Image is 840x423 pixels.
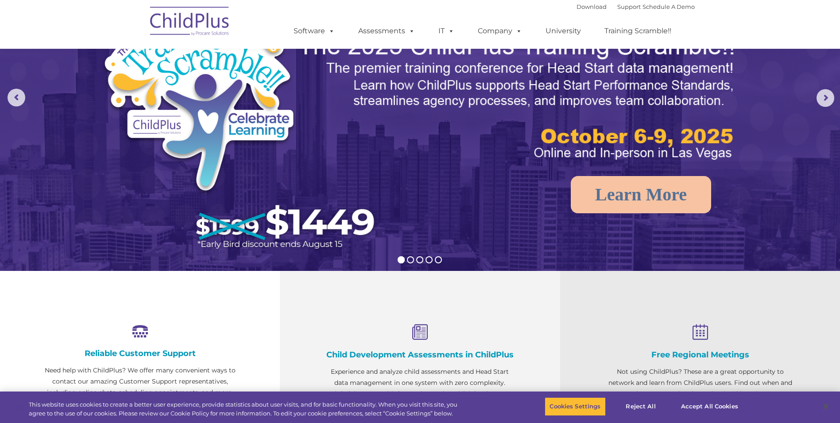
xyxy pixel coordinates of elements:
a: Software [285,22,344,40]
a: Learn More [571,176,711,213]
a: Assessments [349,22,424,40]
img: ChildPlus by Procare Solutions [146,0,234,45]
p: Experience and analyze child assessments and Head Start data management in one system with zero c... [324,366,515,399]
span: Phone number [123,95,161,102]
a: Company [469,22,531,40]
span: Last name [123,59,150,65]
a: IT [430,22,463,40]
button: Cookies Settings [545,397,605,416]
a: Training Scramble!! [596,22,680,40]
button: Accept All Cookies [676,397,743,416]
h4: Free Regional Meetings [604,350,796,360]
a: Support [617,3,641,10]
h4: Child Development Assessments in ChildPlus [324,350,515,360]
h4: Reliable Customer Support [44,349,236,358]
a: Download [577,3,607,10]
p: Not using ChildPlus? These are a great opportunity to network and learn from ChildPlus users. Fin... [604,366,796,399]
button: Reject All [613,397,669,416]
p: Need help with ChildPlus? We offer many convenient ways to contact our amazing Customer Support r... [44,365,236,398]
div: This website uses cookies to create a better user experience, provide statistics about user visit... [29,400,462,418]
font: | [577,3,695,10]
a: Schedule A Demo [643,3,695,10]
a: University [537,22,590,40]
button: Close [816,397,836,416]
